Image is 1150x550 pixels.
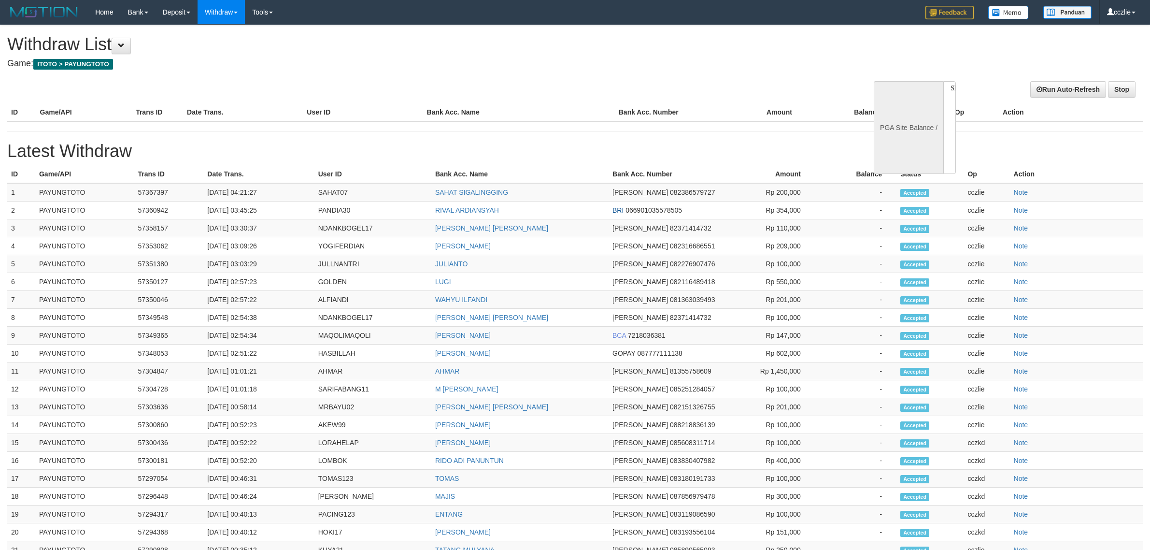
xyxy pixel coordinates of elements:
span: Accepted [900,439,929,448]
th: ID [7,103,36,121]
td: [DATE] 00:46:24 [203,488,314,506]
td: Rp 200,000 [726,183,815,202]
td: 57360942 [134,202,204,219]
td: 5 [7,255,35,273]
span: [PERSON_NAME] [612,367,668,375]
span: 083180191733 [670,475,715,482]
td: 6 [7,273,35,291]
a: TOMAS [435,475,459,482]
td: 19 [7,506,35,523]
td: [DATE] 00:40:12 [203,523,314,541]
h1: Latest Withdraw [7,142,1143,161]
td: [DATE] 01:01:18 [203,380,314,398]
span: 083193556104 [670,528,715,536]
span: 085251284057 [670,385,715,393]
td: AKEW99 [314,416,431,434]
td: [DATE] 00:58:14 [203,398,314,416]
span: [PERSON_NAME] [612,492,668,500]
td: - [815,434,896,452]
td: Rp 602,000 [726,345,815,362]
span: 081363039493 [670,296,715,304]
td: - [815,362,896,380]
span: [PERSON_NAME] [612,188,668,196]
td: 57297054 [134,470,204,488]
span: 087856979478 [670,492,715,500]
span: [PERSON_NAME] [612,242,668,250]
span: [PERSON_NAME] [612,475,668,482]
td: SAHAT07 [314,183,431,202]
span: Accepted [900,529,929,537]
th: Date Trans. [203,165,314,183]
span: 066901035578505 [625,206,682,214]
td: cczlie [964,416,1009,434]
td: PAYUNGTOTO [35,327,134,345]
td: 57349365 [134,327,204,345]
a: Note [1014,403,1028,411]
th: Balance [807,103,894,121]
span: Accepted [900,368,929,376]
td: - [815,219,896,237]
td: [DATE] 03:45:25 [203,202,314,219]
span: 082116489418 [670,278,715,286]
td: Rp 100,000 [726,309,815,327]
td: PAYUNGTOTO [35,488,134,506]
span: Accepted [900,386,929,394]
h1: Withdraw List [7,35,757,54]
td: cczlie [964,309,1009,327]
td: PAYUNGTOTO [35,523,134,541]
td: ALFIANDI [314,291,431,309]
a: JULIANTO [435,260,468,268]
a: Note [1014,332,1028,339]
span: 088218836139 [670,421,715,429]
td: HOKI17 [314,523,431,541]
th: Bank Acc. Number [609,165,726,183]
a: Note [1014,475,1028,482]
td: 57353062 [134,237,204,255]
td: JULLNANTRI [314,255,431,273]
td: cczlie [964,362,1009,380]
td: PAYUNGTOTO [35,345,134,362]
td: 57350046 [134,291,204,309]
td: PAYUNGTOTO [35,470,134,488]
td: - [815,452,896,470]
td: - [815,309,896,327]
td: [PERSON_NAME] [314,488,431,506]
a: Note [1014,188,1028,196]
a: LUGI [435,278,451,286]
a: Note [1014,224,1028,232]
a: [PERSON_NAME] [435,349,491,357]
td: YOGIFERDIAN [314,237,431,255]
td: PAYUNGTOTO [35,380,134,398]
td: Rp 354,000 [726,202,815,219]
td: [DATE] 02:57:22 [203,291,314,309]
a: SAHAT SIGALINGGING [435,188,508,196]
a: Stop [1108,81,1136,98]
td: [DATE] 00:52:20 [203,452,314,470]
td: - [815,345,896,362]
th: User ID [314,165,431,183]
td: PAYUNGTOTO [35,255,134,273]
a: Note [1014,439,1028,447]
a: [PERSON_NAME] [PERSON_NAME] [435,403,548,411]
th: Action [999,103,1143,121]
span: [PERSON_NAME] [612,296,668,304]
td: Rp 147,000 [726,327,815,345]
td: cczkd [964,523,1009,541]
td: 15 [7,434,35,452]
span: 083119086590 [670,510,715,518]
td: - [815,470,896,488]
td: MRBAYU02 [314,398,431,416]
td: PAYUNGTOTO [35,237,134,255]
span: 7218036381 [628,332,666,339]
span: 82371414732 [670,314,711,321]
td: 18 [7,488,35,506]
td: 7 [7,291,35,309]
span: Accepted [900,350,929,358]
td: - [815,327,896,345]
span: Accepted [900,404,929,412]
td: LOMBOK [314,452,431,470]
span: Accepted [900,243,929,251]
td: PAYUNGTOTO [35,183,134,202]
td: [DATE] 02:57:23 [203,273,314,291]
td: 11 [7,362,35,380]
